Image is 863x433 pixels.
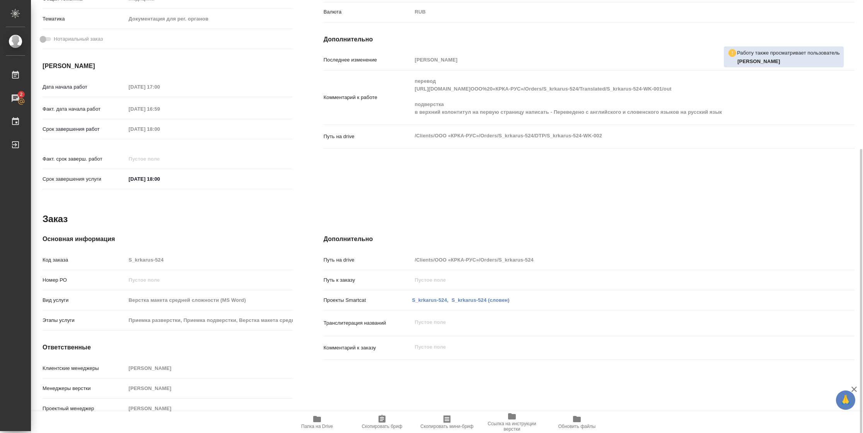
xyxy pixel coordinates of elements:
[43,234,293,244] h4: Основная информация
[43,405,126,412] p: Проектный менеджер
[126,315,293,326] input: Пустое поле
[43,385,126,392] p: Менеджеры верстки
[43,256,126,264] p: Код заказа
[54,35,103,43] span: Нотариальный заказ
[126,403,293,414] input: Пустое поле
[285,411,350,433] button: Папка на Drive
[126,81,194,92] input: Пустое поле
[412,129,810,142] textarea: /Clients/ООО «КРКА-РУС»/Orders/S_krkarus-524/DTP/S_krkarus-524-WK-002
[43,276,126,284] p: Номер РО
[126,274,293,286] input: Пустое поле
[43,83,126,91] p: Дата начала работ
[126,153,194,164] input: Пустое поле
[324,8,412,16] p: Валюта
[412,297,449,303] a: S_krkarus-524,
[420,424,473,429] span: Скопировать мини-бриф
[43,105,126,113] p: Факт. дата начала работ
[412,54,810,65] input: Пустое поле
[839,392,852,408] span: 🙏
[324,344,412,352] p: Комментарий к заказу
[15,91,27,98] span: 2
[412,254,810,265] input: Пустое поле
[324,56,412,64] p: Последнее изменение
[126,12,293,26] div: Документация для рег. органов
[43,365,126,372] p: Клиентские менеджеры
[324,35,854,44] h4: Дополнительно
[452,297,510,303] a: S_krkarus-524 (словен)
[558,424,596,429] span: Обновить файлы
[324,296,412,304] p: Проекты Smartcat
[324,256,412,264] p: Путь на drive
[362,424,402,429] span: Скопировать бриф
[737,49,840,57] p: Работу также просматривает пользователь
[414,411,479,433] button: Скопировать мини-бриф
[412,5,810,19] div: RUB
[324,94,412,101] p: Комментарий к работе
[126,383,293,394] input: Пустое поле
[126,294,293,306] input: Пустое поле
[412,75,810,119] textarea: перевод [URL][DOMAIN_NAME]ООО%20«КРКА-РУС»/Orders/S_krkarus-524/Translated/S_krkarus-524-WK-001/o...
[836,390,855,410] button: 🙏
[324,319,412,327] p: Транслитерация названий
[301,424,333,429] span: Папка на Drive
[43,62,293,71] h4: [PERSON_NAME]
[484,421,540,432] span: Ссылка на инструкции верстки
[479,411,544,433] button: Ссылка на инструкции верстки
[324,276,412,284] p: Путь к заказу
[43,125,126,133] p: Срок завершения работ
[43,155,126,163] p: Факт. срок заверш. работ
[324,133,412,140] p: Путь на drive
[43,296,126,304] p: Вид услуги
[126,173,194,185] input: ✎ Введи что-нибудь
[43,175,126,183] p: Срок завершения услуги
[544,411,609,433] button: Обновить файлы
[126,123,194,135] input: Пустое поле
[412,274,810,286] input: Пустое поле
[43,15,126,23] p: Тематика
[324,234,854,244] h4: Дополнительно
[126,254,293,265] input: Пустое поле
[2,89,29,108] a: 2
[126,103,194,115] input: Пустое поле
[350,411,414,433] button: Скопировать бриф
[43,343,293,352] h4: Ответственные
[43,317,126,324] p: Этапы услуги
[43,213,68,225] h2: Заказ
[126,363,293,374] input: Пустое поле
